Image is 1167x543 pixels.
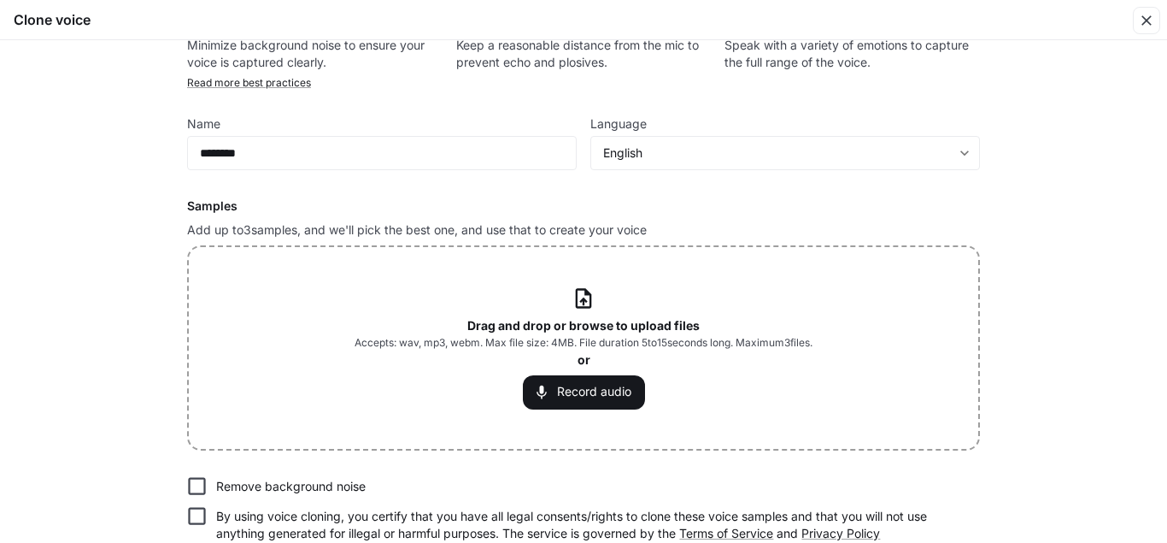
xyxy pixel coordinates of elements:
span: Accepts: wav, mp3, webm. Max file size: 4MB. File duration 5 to 15 seconds long. Maximum 3 files. [355,334,812,351]
p: By using voice cloning, you certify that you have all legal consents/rights to clone these voice ... [216,508,966,542]
a: Privacy Policy [801,526,880,540]
p: Remove background noise [216,478,366,495]
b: Drag and drop or browse to upload files [467,318,700,333]
b: or [578,352,590,367]
h6: Samples [187,198,980,215]
p: Speak with a variety of emotions to capture the full range of the voice. [724,37,980,71]
div: English [603,145,952,162]
p: Name [187,118,220,130]
h5: Clone voice [14,10,91,29]
p: Language [590,118,647,130]
div: English [591,145,979,162]
p: Add up to 3 samples, and we'll pick the best one, and use that to create your voice [187,221,980,239]
p: Keep a reasonable distance from the mic to prevent echo and plosives. [456,37,712,71]
a: Terms of Service [679,526,773,540]
p: Minimize background noise to ensure your voice is captured clearly. [187,37,443,71]
button: Record audio [523,375,645,410]
a: Read more best practices [187,76,311,89]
